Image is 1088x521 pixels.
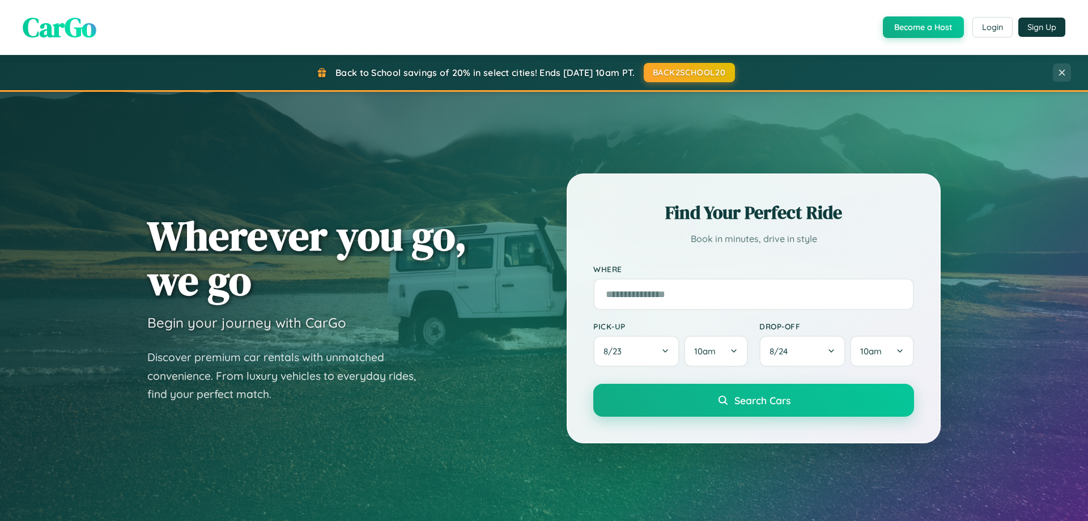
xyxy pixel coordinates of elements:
span: 8 / 24 [770,346,793,357]
button: Sign Up [1018,18,1065,37]
span: 10am [694,346,716,357]
label: Drop-off [759,321,914,331]
button: 10am [850,336,914,367]
button: 10am [684,336,748,367]
h1: Wherever you go, we go [147,213,467,303]
span: 10am [860,346,882,357]
p: Discover premium car rentals with unmatched convenience. From luxury vehicles to everyday rides, ... [147,348,431,404]
button: Login [972,17,1013,37]
span: Search Cars [734,394,790,406]
button: BACK2SCHOOL20 [644,63,735,82]
button: Become a Host [883,16,964,38]
span: Back to School savings of 20% in select cities! Ends [DATE] 10am PT. [335,67,635,78]
button: 8/24 [759,336,845,367]
span: 8 / 23 [603,346,627,357]
button: 8/23 [593,336,679,367]
button: Search Cars [593,384,914,417]
label: Pick-up [593,321,748,331]
h2: Find Your Perfect Ride [593,200,914,225]
h3: Begin your journey with CarGo [147,314,346,331]
label: Where [593,264,914,274]
span: CarGo [23,9,96,46]
p: Book in minutes, drive in style [593,231,914,247]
